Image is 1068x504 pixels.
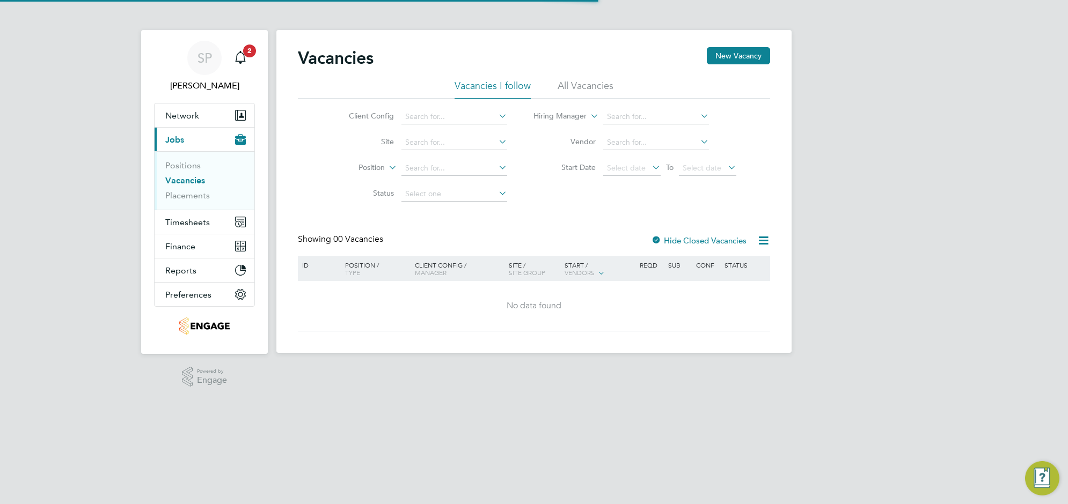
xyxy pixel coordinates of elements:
[141,30,268,354] nav: Main navigation
[693,256,721,274] div: Conf
[298,47,374,69] h2: Vacancies
[197,51,212,65] span: SP
[509,268,545,277] span: Site Group
[165,290,211,300] span: Preferences
[299,300,769,312] div: No data found
[182,367,228,387] a: Powered byEngage
[155,103,254,127] button: Network
[230,41,251,75] a: 2
[155,128,254,151] button: Jobs
[332,111,394,121] label: Client Config
[298,234,385,245] div: Showing
[332,188,394,198] label: Status
[243,45,256,57] span: 2
[165,160,201,171] a: Positions
[401,135,507,150] input: Search for...
[333,234,383,244] span: 00 Vacancies
[155,210,254,234] button: Timesheets
[506,256,562,281] div: Site /
[401,187,507,202] input: Select one
[565,268,595,277] span: Vendors
[154,79,255,92] span: Sophie Perry
[332,137,394,146] label: Site
[525,111,587,122] label: Hiring Manager
[154,317,255,335] a: Go to home page
[155,151,254,210] div: Jobs
[558,79,613,99] li: All Vacancies
[603,135,709,150] input: Search for...
[155,234,254,258] button: Finance
[607,163,646,173] span: Select date
[323,162,385,173] label: Position
[412,256,506,281] div: Client Config /
[299,256,337,274] div: ID
[722,256,769,274] div: Status
[337,256,412,281] div: Position /
[155,258,254,282] button: Reports
[562,256,637,283] div: Start /
[651,235,747,246] label: Hide Closed Vacancies
[603,109,709,124] input: Search for...
[401,161,507,176] input: Search for...
[663,160,677,174] span: To
[415,268,447,277] span: Manager
[197,376,227,385] span: Engage
[165,135,184,145] span: Jobs
[534,137,596,146] label: Vendor
[534,162,596,172] label: Start Date
[1025,461,1059,495] button: Engage Resource Center
[683,163,721,173] span: Select date
[707,47,770,64] button: New Vacancy
[165,190,210,201] a: Placements
[345,268,360,277] span: Type
[165,217,210,227] span: Timesheets
[455,79,531,99] li: Vacancies I follow
[165,241,195,251] span: Finance
[637,256,665,274] div: Reqd
[154,41,255,92] a: SP[PERSON_NAME]
[197,367,227,376] span: Powered by
[165,175,205,186] a: Vacancies
[401,109,507,124] input: Search for...
[179,317,229,335] img: jjfox-logo-retina.png
[155,283,254,306] button: Preferences
[665,256,693,274] div: Sub
[165,110,199,121] span: Network
[165,265,196,276] span: Reports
